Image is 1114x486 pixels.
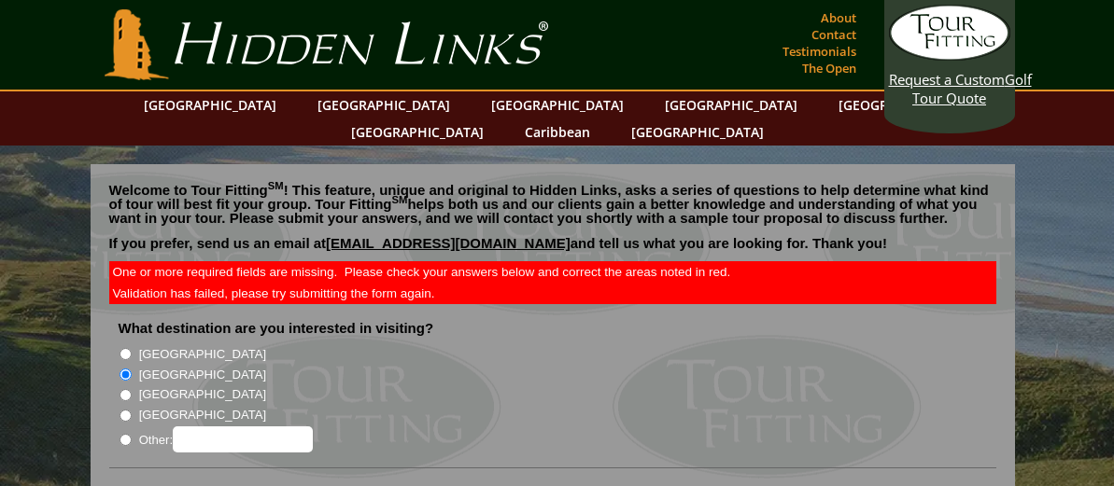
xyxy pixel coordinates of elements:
a: [GEOGRAPHIC_DATA] [656,91,807,118]
p: Welcome to Tour Fitting ! This feature, unique and original to Hidden Links, asks a series of que... [109,183,996,225]
a: [GEOGRAPHIC_DATA] [482,91,633,118]
label: [GEOGRAPHIC_DATA] [139,345,266,364]
p: If you prefer, send us an email at and tell us what you are looking for. Thank you! [109,236,996,264]
a: The Open [797,55,861,81]
label: [GEOGRAPHIC_DATA] [139,406,266,424]
a: Testimonials [778,38,861,64]
a: [GEOGRAPHIC_DATA] [829,91,980,118]
label: Other: [139,426,313,452]
a: [GEOGRAPHIC_DATA] [308,91,459,118]
a: [GEOGRAPHIC_DATA] [134,91,286,118]
sup: SM [392,194,408,205]
a: [GEOGRAPHIC_DATA] [342,118,493,146]
input: Other: [173,426,313,452]
a: About [816,5,861,31]
label: [GEOGRAPHIC_DATA] [139,385,266,404]
div: Validation has failed, please try submitting the form again. [109,283,996,304]
span: Request a Custom [889,70,1005,89]
label: [GEOGRAPHIC_DATA] [139,366,266,384]
sup: SM [268,180,284,191]
div: One or more required fields are missing. Please check your answers below and correct the areas no... [109,261,996,283]
a: Request a CustomGolf Tour Quote [889,5,1010,107]
a: Caribbean [515,118,599,146]
label: What destination are you interested in visiting? [119,319,434,338]
a: Contact [807,21,861,48]
a: [GEOGRAPHIC_DATA] [622,118,773,146]
a: [EMAIL_ADDRESS][DOMAIN_NAME] [326,235,571,251]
